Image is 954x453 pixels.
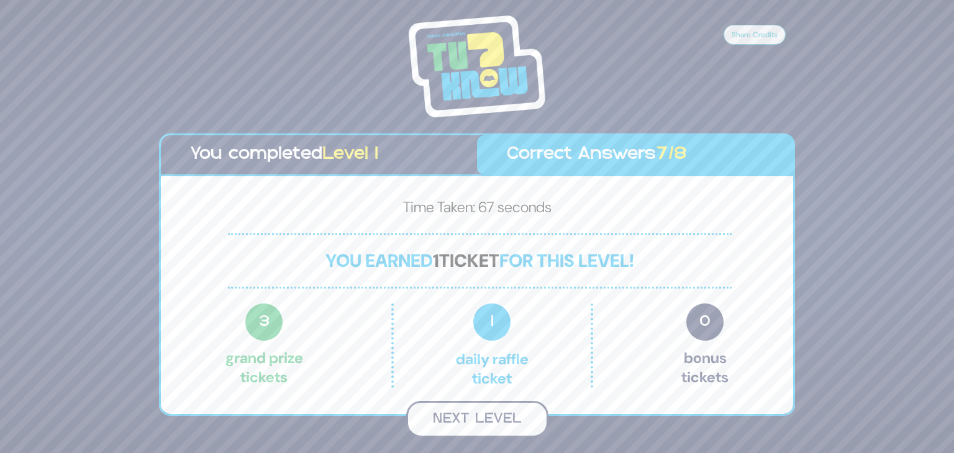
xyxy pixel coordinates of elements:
button: Share Credits [724,25,786,45]
span: 1 [433,249,439,272]
span: You earned for this level! [325,249,634,272]
span: 1 [473,303,511,341]
img: Tournament Logo [409,16,545,117]
p: Bonus tickets [681,303,729,388]
p: Correct Answers [507,141,763,168]
span: Level 1 [322,146,378,163]
p: Grand Prize tickets [225,303,303,388]
p: Time Taken: 67 seconds [181,196,773,223]
span: 0 [686,303,724,341]
span: ticket [439,249,499,272]
span: 7/8 [656,146,687,163]
p: Daily Raffle ticket [420,303,564,388]
span: 3 [245,303,283,341]
p: You completed [191,141,447,168]
button: Next Level [406,401,548,437]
